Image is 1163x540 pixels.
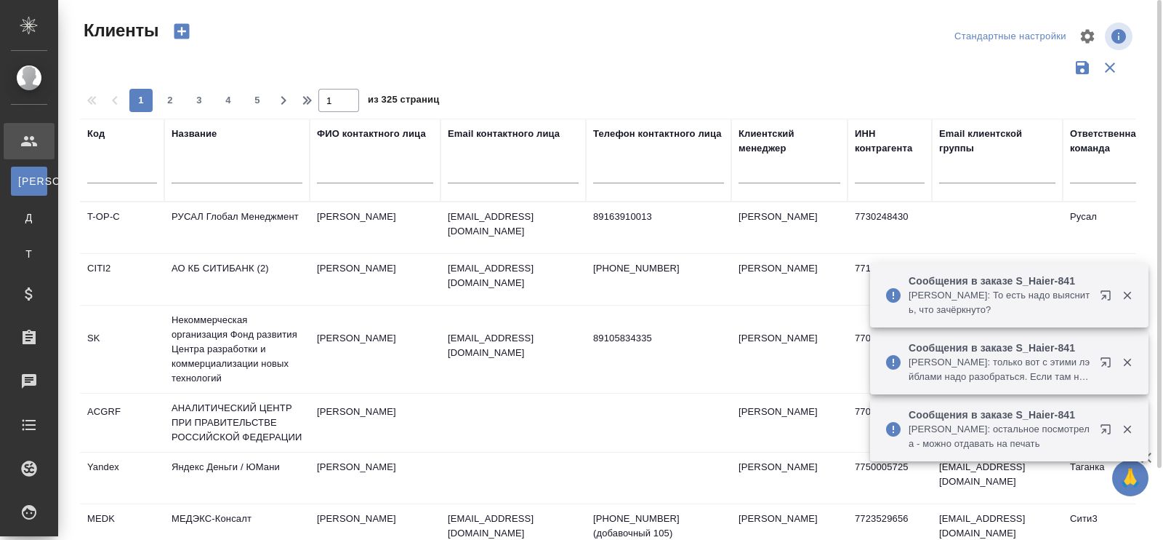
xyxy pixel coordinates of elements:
p: [PHONE_NUMBER] [593,261,724,276]
span: 4 [217,93,240,108]
button: 4 [217,89,240,112]
td: CITI2 [80,254,164,305]
a: [PERSON_NAME] [11,167,47,196]
p: 89105834335 [593,331,724,346]
p: 89163910013 [593,210,724,224]
td: РУСАЛ Глобал Менеджмент [164,202,310,253]
button: Открыть в новой вкладке [1091,281,1126,316]
span: Т [18,247,40,261]
td: [PERSON_NAME] [731,254,848,305]
button: 2 [158,89,182,112]
td: 7730248430 [848,202,932,253]
p: Сообщения в заказе S_Haier-841 [909,408,1090,422]
span: Д [18,210,40,225]
button: Открыть в новой вкладке [1091,348,1126,383]
div: ФИО контактного лица [317,127,426,141]
div: ИНН контрагента [855,127,925,156]
span: 5 [246,93,269,108]
button: Создать [164,19,199,44]
button: Сбросить фильтры [1096,54,1124,82]
td: T-OP-C [80,202,164,253]
a: Д [11,203,47,232]
button: Закрыть [1112,289,1142,302]
td: ACGRF [80,397,164,448]
div: Клиентский менеджер [739,127,840,156]
div: Email контактного лица [448,127,560,141]
td: 7701058410 [848,324,932,375]
span: из 325 страниц [368,91,439,112]
td: [PERSON_NAME] [310,397,440,448]
span: [PERSON_NAME] [18,174,40,188]
a: Т [11,239,47,269]
span: Посмотреть информацию [1105,23,1135,50]
td: Яндекс Деньги / ЮМани [164,453,310,504]
div: Код [87,127,105,141]
td: SK [80,324,164,375]
td: Yandex [80,453,164,504]
td: [PERSON_NAME] [310,254,440,305]
div: Email клиентской группы [939,127,1055,156]
div: Название [172,127,217,141]
td: [PERSON_NAME] [310,453,440,504]
button: Сохранить фильтры [1069,54,1096,82]
td: 7710401987 [848,254,932,305]
td: 7750005725 [848,453,932,504]
span: 3 [188,93,211,108]
p: Сообщения в заказе S_Haier-841 [909,274,1090,288]
button: Закрыть [1112,423,1142,436]
span: Клиенты [80,19,158,42]
td: 7708244720 [848,397,932,448]
div: Телефон контактного лица [593,127,722,141]
td: [EMAIL_ADDRESS][DOMAIN_NAME] [932,254,1063,305]
button: Открыть в новой вкладке [1091,415,1126,450]
td: [PERSON_NAME] [731,453,848,504]
td: [PERSON_NAME] [310,324,440,375]
p: [EMAIL_ADDRESS][DOMAIN_NAME] [448,331,579,360]
div: split button [951,25,1070,48]
p: [EMAIL_ADDRESS][DOMAIN_NAME] [448,261,579,290]
button: 5 [246,89,269,112]
td: АО КБ СИТИБАНК (2) [164,254,310,305]
p: [PERSON_NAME]: только вот с этими лэйблами надо разобраться. Если там нет правок, то их тоже можн... [909,355,1090,384]
span: 2 [158,93,182,108]
td: [PERSON_NAME] [731,397,848,448]
td: [PERSON_NAME] [310,202,440,253]
td: АНАЛИТИЧЕСКИЙ ЦЕНТР ПРИ ПРАВИТЕЛЬСТВЕ РОССИЙСКОЙ ФЕДЕРАЦИИ [164,394,310,452]
p: Сообщения в заказе S_Haier-841 [909,341,1090,355]
span: Настроить таблицу [1070,19,1105,54]
td: Некоммерческая организация Фонд развития Центра разработки и коммерциализации новых технологий [164,306,310,393]
p: [PERSON_NAME]: остальное посмотрела - можно отдавать на печать [909,422,1090,451]
button: 3 [188,89,211,112]
td: [PERSON_NAME] [731,202,848,253]
td: [PERSON_NAME] [731,324,848,375]
p: [EMAIL_ADDRESS][DOMAIN_NAME] [448,210,579,239]
p: [PERSON_NAME]: То есть надо выяснить, что зачёркнуто? [909,288,1090,317]
button: Закрыть [1112,356,1142,369]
